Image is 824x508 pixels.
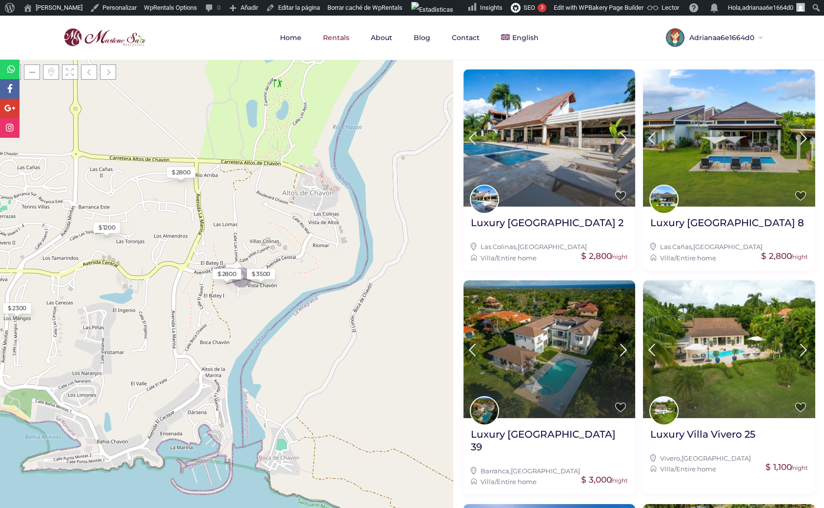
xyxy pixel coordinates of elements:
div: , [650,453,808,464]
a: Villa [481,254,495,262]
span: English [512,33,539,42]
a: Entire home [676,465,716,473]
a: Entire home [497,254,537,262]
a: Home [270,16,311,60]
h2: Luxury [GEOGRAPHIC_DATA] 8 [650,216,804,229]
a: Rentals [313,16,359,60]
div: $ 2300 [8,304,26,313]
a: Entire home [676,254,716,262]
a: Luxury [GEOGRAPHIC_DATA] 39 [471,428,628,461]
div: , [471,466,628,476]
div: $ 2800 [172,168,191,177]
a: About [361,16,402,60]
h2: Luxury [GEOGRAPHIC_DATA] 2 [471,216,623,229]
img: Luxury Villa Vivero 25 [643,280,815,418]
span: adrianaa6e1664d0 [742,4,793,11]
div: / [650,253,808,263]
img: logo [61,26,148,49]
div: / [471,476,628,487]
a: Blog [404,16,440,60]
span: Adrianaa6e1664d0 [684,34,757,41]
div: $ 1200 [99,223,116,232]
div: / [471,253,628,263]
h2: Luxury Villa Vivero 25 [650,428,755,441]
span: SEO [523,4,535,11]
a: [GEOGRAPHIC_DATA] [511,467,580,475]
h2: Luxury [GEOGRAPHIC_DATA] 39 [471,428,628,453]
div: / [650,464,808,474]
a: Las Colinas [481,243,516,251]
a: [GEOGRAPHIC_DATA] [693,243,763,251]
span: Insights [480,4,502,11]
div: Loading Maps [153,149,300,201]
a: Villa [660,465,674,473]
img: Luxury Villa Colinas 2 [463,69,636,207]
a: [GEOGRAPHIC_DATA] [682,454,751,462]
img: Luxury Villa Barranca 39 [463,280,636,418]
div: 3 [538,3,546,12]
a: Luxury [GEOGRAPHIC_DATA] 2 [471,216,623,236]
div: 2 [224,259,259,296]
img: Luxury Villa Cañas 8 [643,69,815,207]
a: [GEOGRAPHIC_DATA] [518,243,587,251]
a: Contact [442,16,489,60]
a: Entire home [497,478,537,486]
div: $ 2800 [218,270,237,278]
div: , [471,241,628,252]
a: Villa [660,254,674,262]
div: $ 3500 [252,270,270,278]
a: English [491,16,548,60]
a: Las Cañas [660,243,692,251]
a: Vivero [660,454,680,462]
a: Luxury Villa Vivero 25 [650,428,755,448]
a: Villa [481,478,495,486]
img: Visitas de 48 horas. Haz clic para ver más estadísticas del sitio. [411,2,453,18]
a: Barranca [481,467,509,475]
a: Luxury [GEOGRAPHIC_DATA] 8 [650,216,804,236]
div: , [650,241,808,252]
